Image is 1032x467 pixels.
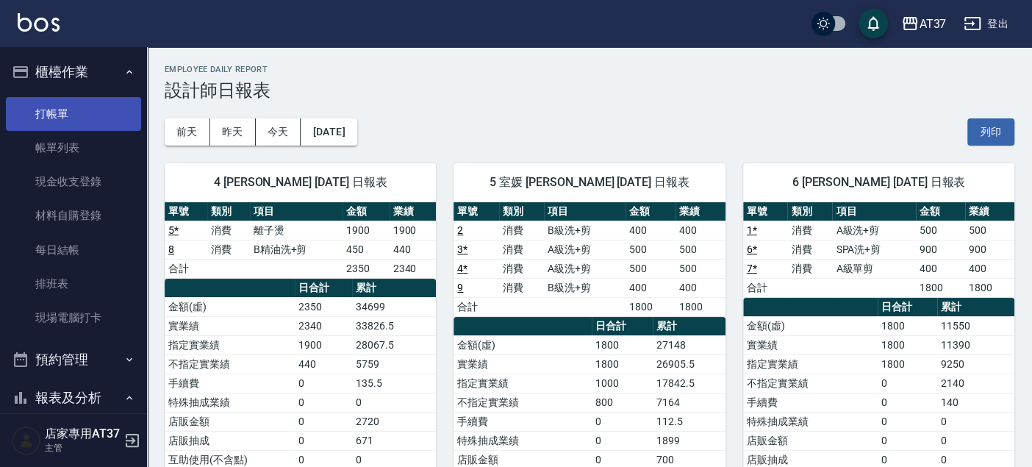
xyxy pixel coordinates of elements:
[787,240,832,259] td: 消費
[165,202,207,221] th: 單號
[6,233,141,267] a: 每日結帳
[544,221,626,240] td: B級洗+剪
[352,297,436,316] td: 34699
[207,221,250,240] td: 消費
[965,278,1014,297] td: 1800
[6,267,141,301] a: 排班表
[343,221,390,240] td: 1900
[207,240,250,259] td: 消費
[592,335,653,354] td: 1800
[454,374,592,393] td: 指定實業績
[743,354,878,374] td: 指定實業績
[207,202,250,221] th: 類別
[454,431,592,450] td: 特殊抽成業績
[937,412,1014,431] td: 0
[544,278,626,297] td: B級洗+剪
[352,393,436,412] td: 0
[544,202,626,221] th: 項目
[676,240,725,259] td: 500
[250,202,343,221] th: 項目
[295,279,352,298] th: 日合計
[165,354,295,374] td: 不指定實業績
[45,427,120,441] h5: 店家專用AT37
[859,9,888,38] button: save
[352,279,436,298] th: 累計
[878,431,937,450] td: 0
[250,240,343,259] td: B精油洗+剪
[937,335,1014,354] td: 11390
[295,374,352,393] td: 0
[165,202,436,279] table: a dense table
[916,259,965,278] td: 400
[937,298,1014,317] th: 累計
[454,335,592,354] td: 金額(虛)
[499,202,544,221] th: 類別
[653,393,725,412] td: 7164
[250,221,343,240] td: 離子燙
[878,298,937,317] th: 日合計
[454,412,592,431] td: 手續費
[6,53,141,91] button: 櫃檯作業
[390,240,437,259] td: 440
[743,393,878,412] td: 手續費
[168,243,174,255] a: 8
[878,412,937,431] td: 0
[6,199,141,232] a: 材料自購登錄
[653,317,725,336] th: 累計
[937,374,1014,393] td: 2140
[165,431,295,450] td: 店販抽成
[832,202,915,221] th: 項目
[256,118,301,146] button: 今天
[592,317,653,336] th: 日合計
[878,316,937,335] td: 1800
[165,374,295,393] td: 手續費
[295,316,352,335] td: 2340
[916,221,965,240] td: 500
[295,335,352,354] td: 1900
[965,240,1014,259] td: 900
[454,354,592,374] td: 實業績
[916,278,965,297] td: 1800
[937,354,1014,374] td: 9250
[471,175,707,190] span: 5 室媛 [PERSON_NAME] [DATE] 日報表
[787,259,832,278] td: 消費
[626,259,676,278] td: 500
[352,335,436,354] td: 28067.5
[6,131,141,165] a: 帳單列表
[937,431,1014,450] td: 0
[544,240,626,259] td: A級洗+剪
[676,259,725,278] td: 500
[626,202,676,221] th: 金額
[6,97,141,131] a: 打帳單
[499,278,544,297] td: 消費
[165,335,295,354] td: 指定實業績
[18,13,60,32] img: Logo
[919,15,946,33] div: AT37
[165,80,1014,101] h3: 設計師日報表
[6,301,141,335] a: 現場電腦打卡
[352,354,436,374] td: 5759
[165,412,295,431] td: 店販金額
[592,412,653,431] td: 0
[457,282,463,293] a: 9
[832,221,915,240] td: A級洗+剪
[352,316,436,335] td: 33826.5
[878,354,937,374] td: 1800
[916,202,965,221] th: 金額
[6,379,141,417] button: 報表及分析
[967,118,1014,146] button: 列印
[165,316,295,335] td: 實業績
[743,202,1014,298] table: a dense table
[165,118,210,146] button: 前天
[592,354,653,374] td: 1800
[743,374,878,393] td: 不指定實業績
[592,374,653,393] td: 1000
[352,412,436,431] td: 2720
[499,221,544,240] td: 消費
[937,316,1014,335] td: 11550
[626,297,676,316] td: 1800
[592,431,653,450] td: 0
[743,412,878,431] td: 特殊抽成業績
[295,393,352,412] td: 0
[626,278,676,297] td: 400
